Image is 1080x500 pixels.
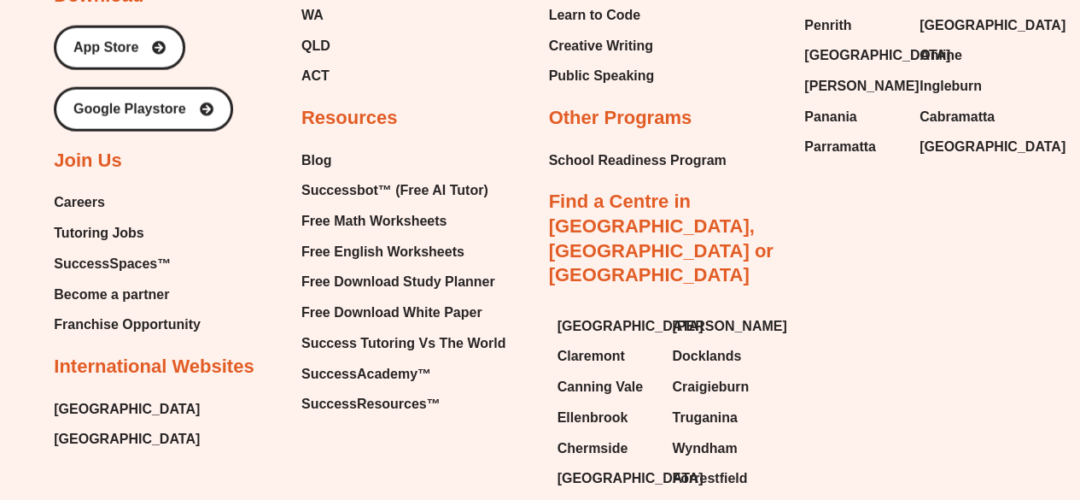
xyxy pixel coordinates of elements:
[54,426,200,452] a: [GEOGRAPHIC_DATA]
[301,209,447,234] span: Free Math Worksheets
[549,33,653,59] span: Creative Writing
[558,436,656,462] a: Chermside
[301,148,332,174] span: Blog
[54,190,105,215] span: Careers
[549,191,774,285] a: Find a Centre in [GEOGRAPHIC_DATA], [GEOGRAPHIC_DATA] or [GEOGRAPHIC_DATA]
[672,466,770,491] a: Forrestfield
[301,239,464,265] span: Free English Worksheets
[919,74,1018,99] a: Ingleburn
[54,282,201,308] a: Become a partner
[301,178,505,203] a: Successbot™ (Free AI Tutor)
[301,209,505,234] a: Free Math Worksheets
[549,3,641,28] span: Learn to Code
[558,405,628,431] span: Ellenbrook
[549,3,655,28] a: Learn to Code
[919,13,1065,38] span: [GEOGRAPHIC_DATA]
[54,87,233,132] a: Google Playstore
[558,466,656,491] a: [GEOGRAPHIC_DATA]
[549,63,655,89] a: Public Speaking
[804,43,950,68] span: [GEOGRAPHIC_DATA]
[919,104,995,130] span: Cabramatta
[73,103,186,116] span: Google Playstore
[672,466,747,491] span: Forrestfield
[301,391,505,417] a: SuccessResources™
[301,300,482,326] span: Free Download White Paper
[919,43,1018,68] a: Online
[301,391,441,417] span: SuccessResources™
[301,269,505,295] a: Free Download Study Planner
[301,148,505,174] a: Blog
[54,251,171,277] span: SuccessSpaces™
[558,466,703,491] span: [GEOGRAPHIC_DATA]
[672,405,737,431] span: Truganina
[54,282,169,308] span: Become a partner
[558,405,656,431] a: Ellenbrook
[995,418,1080,500] iframe: Chat Widget
[54,149,121,174] h2: Join Us
[54,221,143,246] span: Tutoring Jobs
[73,41,138,55] span: App Store
[672,344,741,369] span: Docklands
[54,397,200,422] a: [GEOGRAPHIC_DATA]
[301,300,505,326] a: Free Download White Paper
[301,362,505,387] a: SuccessAcademy™
[558,374,643,400] span: Canning Vale
[804,13,902,38] a: Penrith
[804,104,902,130] a: Panania
[54,26,185,70] a: App Store
[54,251,201,277] a: SuccessSpaces™
[558,436,628,462] span: Chermside
[301,3,324,28] span: WA
[804,104,856,130] span: Panania
[804,74,919,99] span: [PERSON_NAME]
[804,13,851,38] span: Penrith
[558,374,656,400] a: Canning Vale
[672,374,770,400] a: Craigieburn
[804,134,902,160] a: Parramatta
[919,74,982,99] span: Ingleburn
[558,344,625,369] span: Claremont
[301,63,330,89] span: ACT
[558,314,703,339] span: [GEOGRAPHIC_DATA]
[301,331,505,356] a: Success Tutoring Vs The World
[549,33,655,59] a: Creative Writing
[54,312,201,338] a: Franchise Opportunity
[301,3,447,28] a: WA
[919,43,962,68] span: Online
[558,344,656,369] a: Claremont
[301,362,431,387] span: SuccessAcademy™
[301,33,447,59] a: QLD
[54,355,254,379] h2: International Websites
[301,239,505,265] a: Free English Worksheets
[672,374,749,400] span: Craigieburn
[301,33,330,59] span: QLD
[804,134,876,160] span: Parramatta
[672,344,770,369] a: Docklands
[54,221,201,246] a: Tutoring Jobs
[919,134,1065,160] span: [GEOGRAPHIC_DATA]
[301,106,398,131] h2: Resources
[549,106,692,131] h2: Other Programs
[54,190,201,215] a: Careers
[301,178,488,203] span: Successbot™ (Free AI Tutor)
[301,63,447,89] a: ACT
[919,134,1018,160] a: [GEOGRAPHIC_DATA]
[549,148,727,174] a: School Readiness Program
[672,314,770,339] a: [PERSON_NAME]
[919,104,1018,130] a: Cabramatta
[301,269,495,295] span: Free Download Study Planner
[672,436,770,462] a: Wyndham
[672,436,737,462] span: Wyndham
[558,314,656,339] a: [GEOGRAPHIC_DATA]
[804,74,902,99] a: [PERSON_NAME]
[672,314,786,339] span: [PERSON_NAME]
[672,405,770,431] a: Truganina
[919,13,1018,38] a: [GEOGRAPHIC_DATA]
